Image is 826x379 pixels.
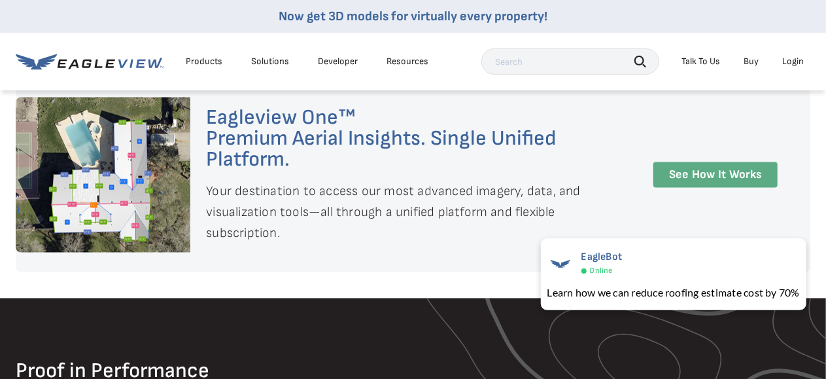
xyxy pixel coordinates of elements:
a: See How It Works [653,162,778,188]
div: Login [782,56,804,67]
input: Search [481,48,659,75]
div: Talk To Us [681,56,720,67]
span: Online [590,266,613,276]
div: Learn how we can reduce roofing estimate cost by 70% [547,285,800,300]
a: Now get 3D models for virtually every property! [279,9,547,24]
h2: Eagleview One™ Premium Aerial Insights. Single Unified Platform. [206,107,625,170]
a: Buy [744,56,759,67]
span: EagleBot [581,251,623,263]
a: Developer [318,56,358,67]
img: EagleBot [547,251,574,277]
div: Products [186,56,222,67]
p: Your destination to access our most advanced imagery, data, and visualization tools—all through a... [206,181,625,244]
div: Resources [387,56,428,67]
div: Solutions [251,56,289,67]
